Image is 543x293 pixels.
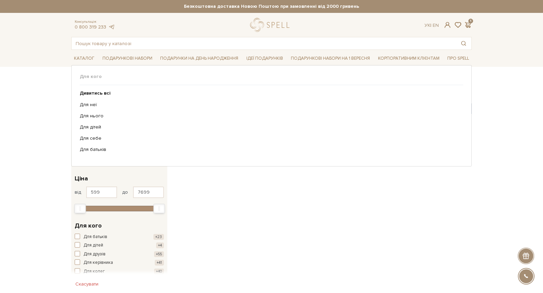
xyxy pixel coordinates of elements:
[86,187,117,198] input: Ціна
[155,260,164,266] span: +41
[71,279,102,290] button: Скасувати
[157,53,241,64] a: Подарунки на День народження
[75,24,106,30] a: 0 800 319 233
[250,18,293,32] a: logo
[80,124,458,130] a: Для дітей
[100,53,155,64] a: Подарункові набори
[375,53,442,64] a: Корпоративним клієнтам
[80,74,463,80] span: Для кого
[425,22,439,28] div: Ук
[154,251,164,257] span: +55
[75,189,81,195] span: від
[83,251,106,258] span: Для друзів
[71,3,472,9] strong: Безкоштовна доставка Новою Поштою при замовленні від 2000 гривень
[445,53,472,64] a: Про Spell
[154,269,164,274] span: +40
[80,90,458,96] a: Дивитись всі
[75,242,164,249] button: Для дітей +4
[133,187,164,198] input: Ціна
[80,102,458,108] a: Для неї
[83,242,103,249] span: Для дітей
[83,268,105,275] span: Для колег
[153,204,165,213] div: Max
[156,242,164,248] span: +4
[122,189,128,195] span: до
[80,146,458,153] a: Для батьків
[75,20,115,24] span: Консультація:
[75,251,164,258] button: Для друзів +55
[75,234,164,240] button: Для батьків +23
[83,259,113,266] span: Для керівника
[71,53,97,64] a: Каталог
[75,268,164,275] button: Для колег +40
[80,135,458,141] a: Для себе
[83,234,107,240] span: Для батьків
[456,37,471,50] button: Пошук товару у каталозі
[74,204,86,213] div: Min
[288,53,373,64] a: Подарункові набори на 1 Вересня
[75,174,88,183] span: Ціна
[433,22,439,28] a: En
[80,90,111,96] b: Дивитись всі
[71,65,472,166] div: Каталог
[72,37,456,50] input: Пошук товару у каталозі
[244,53,286,64] a: Ідеї подарунків
[80,113,458,119] a: Для нього
[153,234,164,240] span: +23
[75,221,102,230] span: Для кого
[430,22,431,28] span: |
[108,24,115,30] a: telegram
[75,259,164,266] button: Для керівника +41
